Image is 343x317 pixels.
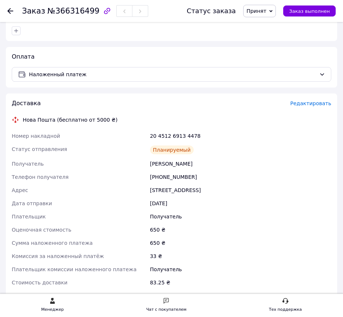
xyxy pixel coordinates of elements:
[187,7,236,15] div: Статус заказа
[149,223,333,236] div: 650 ₴
[12,146,67,152] span: Статус отправления
[7,7,13,15] div: Вернуться назад
[12,100,41,107] span: Доставка
[12,280,67,285] span: Стоимость доставки
[12,200,52,206] span: Дата отправки
[12,214,46,220] span: Плательщик
[149,263,333,276] div: Получатель
[146,306,186,313] div: Чат с покупателем
[149,157,333,170] div: [PERSON_NAME]
[12,174,69,180] span: Телефон получателя
[12,187,28,193] span: Адрес
[149,250,333,263] div: 33 ₴
[290,100,331,106] span: Редактировать
[150,145,194,154] div: Планируемый
[29,70,316,78] span: Наложенный платеж
[269,306,302,313] div: Тех поддержка
[149,129,333,143] div: 20 4512 6913 4478
[12,133,60,139] span: Номер накладной
[21,116,119,124] div: Нова Пошта (бесплатно от 5000 ₴)
[289,8,330,14] span: Заказ выполнен
[149,197,333,210] div: [DATE]
[12,240,93,246] span: Сумма наложенного платежа
[47,7,99,15] span: №366316499
[149,170,333,184] div: [PHONE_NUMBER]
[149,184,333,197] div: [STREET_ADDRESS]
[149,210,333,223] div: Получатель
[12,253,104,259] span: Комиссия за наложенный платёж
[149,276,333,289] div: 83.25 ₴
[12,227,72,233] span: Оценочная стоимость
[12,53,34,60] span: Оплата
[12,266,136,272] span: Плательщик комиссии наложенного платежа
[22,7,45,15] span: Заказ
[247,8,266,14] span: Принят
[41,306,63,313] div: Менеджер
[149,236,333,250] div: 650 ₴
[12,161,44,167] span: Получатель
[283,5,336,16] button: Заказ выполнен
